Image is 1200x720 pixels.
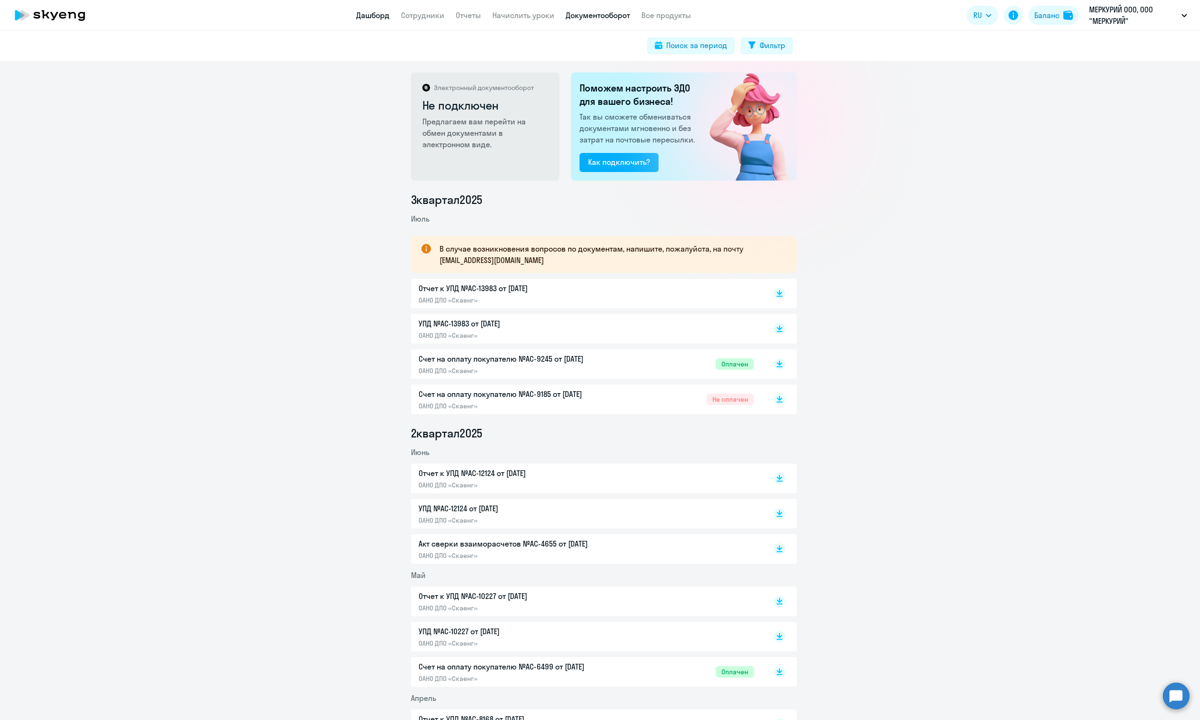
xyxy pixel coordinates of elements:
[967,6,998,25] button: RU
[973,10,982,21] span: RU
[411,214,430,223] span: Июль
[422,98,550,113] h2: Не подключен
[1089,4,1178,27] p: МЕРКУРИЙ ООО, ООО "МЕРКУРИЙ"
[419,467,754,489] a: Отчет к УПД №AC-12124 от [DATE]ОАНО ДПО «Скаенг»
[434,83,534,92] p: Электронный документооборот
[419,503,619,514] p: УПД №AC-12124 от [DATE]
[419,283,754,304] a: Отчет к УПД №AC-13983 от [DATE]ОАНО ДПО «Скаенг»
[419,366,619,375] p: ОАНО ДПО «Скаенг»
[411,447,430,457] span: Июнь
[419,388,754,410] a: Счет на оплату покупателю №AC-9185 от [DATE]ОАНО ДПО «Скаенг»Не оплачен
[716,666,754,678] span: Оплачен
[401,10,444,20] a: Сотрудники
[707,394,754,405] span: Не оплачен
[419,516,619,525] p: ОАНО ДПО «Скаенг»
[716,358,754,370] span: Оплачен
[419,481,619,489] p: ОАНО ДПО «Скаенг»
[419,661,619,672] p: Счет на оплату покупателю №AC-6499 от [DATE]
[1084,4,1192,27] button: МЕРКУРИЙ ООО, ООО "МЕРКУРИЙ"
[580,153,659,172] button: Как подключить?
[666,40,727,51] div: Поиск за период
[588,156,650,168] div: Как подключить?
[411,192,797,207] li: 3 квартал 2025
[411,693,436,703] span: Апрель
[419,538,754,560] a: Акт сверки взаиморасчетов №AC-4655 от [DATE]ОАНО ДПО «Скаенг»
[411,426,797,441] li: 2 квартал 2025
[419,590,754,612] a: Отчет к УПД №AC-10227 от [DATE]ОАНО ДПО «Скаенг»
[419,388,619,400] p: Счет на оплату покупателю №AC-9185 от [DATE]
[419,590,619,602] p: Отчет к УПД №AC-10227 от [DATE]
[580,81,698,108] h2: Поможем настроить ЭДО для вашего бизнеса!
[419,318,619,329] p: УПД №AC-13983 от [DATE]
[440,243,780,266] p: В случае возникновения вопросов по документам, напишите, пожалуйста, на почту [EMAIL_ADDRESS][DOM...
[419,353,619,365] p: Счет на оплату покупателю №AC-9245 от [DATE]
[419,402,619,410] p: ОАНО ДПО «Скаенг»
[1034,10,1060,21] div: Баланс
[647,37,735,54] button: Поиск за период
[419,626,619,637] p: УПД №AC-10227 от [DATE]
[419,674,619,683] p: ОАНО ДПО «Скаенг»
[492,10,554,20] a: Начислить уроки
[690,72,797,181] img: not_connected
[419,538,619,549] p: Акт сверки взаиморасчетов №AC-4655 от [DATE]
[419,467,619,479] p: Отчет к УПД №AC-12124 от [DATE]
[419,661,754,683] a: Счет на оплату покупателю №AC-6499 от [DATE]ОАНО ДПО «Скаенг»Оплачен
[356,10,390,20] a: Дашборд
[641,10,691,20] a: Все продукты
[419,639,619,648] p: ОАНО ДПО «Скаенг»
[740,37,793,54] button: Фильтр
[422,116,550,150] p: Предлагаем вам перейти на обмен документами в электронном виде.
[419,296,619,304] p: ОАНО ДПО «Скаенг»
[1063,10,1073,20] img: balance
[419,318,754,340] a: УПД №AC-13983 от [DATE]ОАНО ДПО «Скаенг»
[419,283,619,294] p: Отчет к УПД №AC-13983 от [DATE]
[419,353,754,375] a: Счет на оплату покупателю №AC-9245 от [DATE]ОАНО ДПО «Скаенг»Оплачен
[419,551,619,560] p: ОАНО ДПО «Скаенг»
[456,10,481,20] a: Отчеты
[419,604,619,612] p: ОАНО ДПО «Скаенг»
[419,626,754,648] a: УПД №AC-10227 от [DATE]ОАНО ДПО «Скаенг»
[411,570,426,580] span: Май
[419,331,619,340] p: ОАНО ДПО «Скаенг»
[580,111,698,145] p: Так вы сможете обмениваться документами мгновенно и без затрат на почтовые пересылки.
[419,503,754,525] a: УПД №AC-12124 от [DATE]ОАНО ДПО «Скаенг»
[760,40,785,51] div: Фильтр
[566,10,630,20] a: Документооборот
[1029,6,1079,25] button: Балансbalance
